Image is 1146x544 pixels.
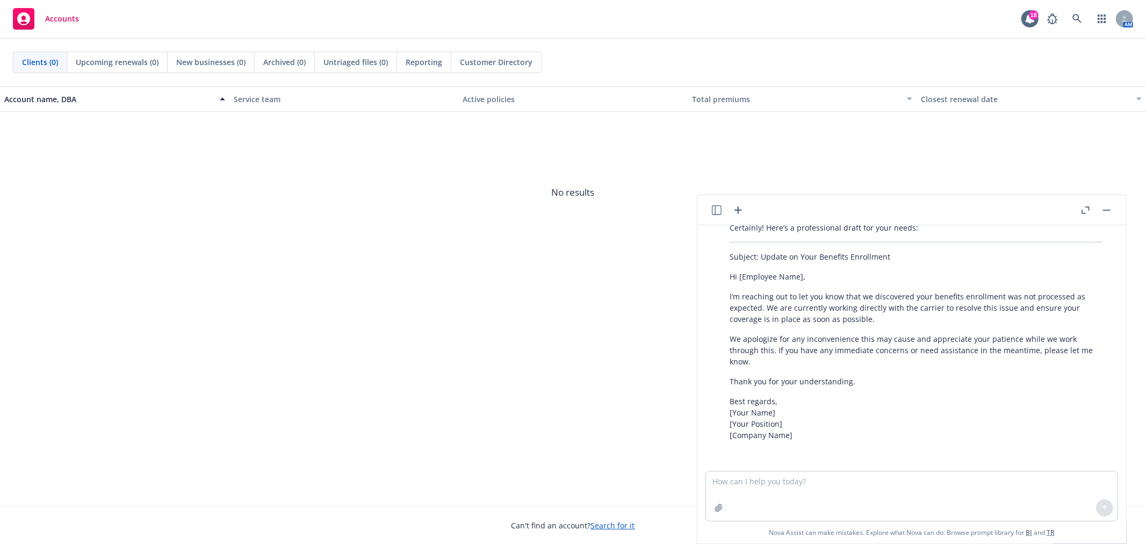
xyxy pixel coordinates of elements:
button: Active policies [458,86,688,112]
span: New businesses (0) [176,56,246,68]
span: Untriaged files (0) [323,56,388,68]
p: Best regards, [Your Name] [Your Position] [Company Name] [730,396,1102,441]
div: 18 [1029,10,1039,20]
span: Accounts [45,15,79,23]
a: BI [1026,528,1032,537]
button: Total premiums [688,86,917,112]
a: Report a Bug [1042,8,1063,30]
span: Upcoming renewals (0) [76,56,158,68]
span: Reporting [406,56,442,68]
span: Can't find an account? [511,520,635,531]
p: Hi [Employee Name], [730,271,1102,282]
div: Account name, DBA [4,94,213,105]
p: Certainly! Here’s a professional draft for your needs: [730,222,1102,233]
p: We apologize for any inconvenience this may cause and appreciate your patience while we work thro... [730,333,1102,367]
span: Nova Assist can make mistakes. Explore what Nova can do: Browse prompt library for and [769,521,1055,543]
span: Customer Directory [460,56,532,68]
a: Search for it [591,520,635,531]
div: Active policies [463,94,683,105]
span: Archived (0) [263,56,306,68]
p: Thank you for your understanding. [730,376,1102,387]
p: I’m reaching out to let you know that we discovered your benefits enrollment was not processed as... [730,291,1102,325]
a: TR [1047,528,1055,537]
a: Switch app [1091,8,1113,30]
button: Service team [229,86,459,112]
button: Closest renewal date [917,86,1146,112]
span: Clients (0) [22,56,58,68]
a: Search [1066,8,1088,30]
p: Subject: Update on Your Benefits Enrollment [730,251,1102,262]
a: Accounts [9,4,83,34]
div: Service team [234,94,455,105]
div: Closest renewal date [921,94,1130,105]
div: Total premiums [692,94,901,105]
